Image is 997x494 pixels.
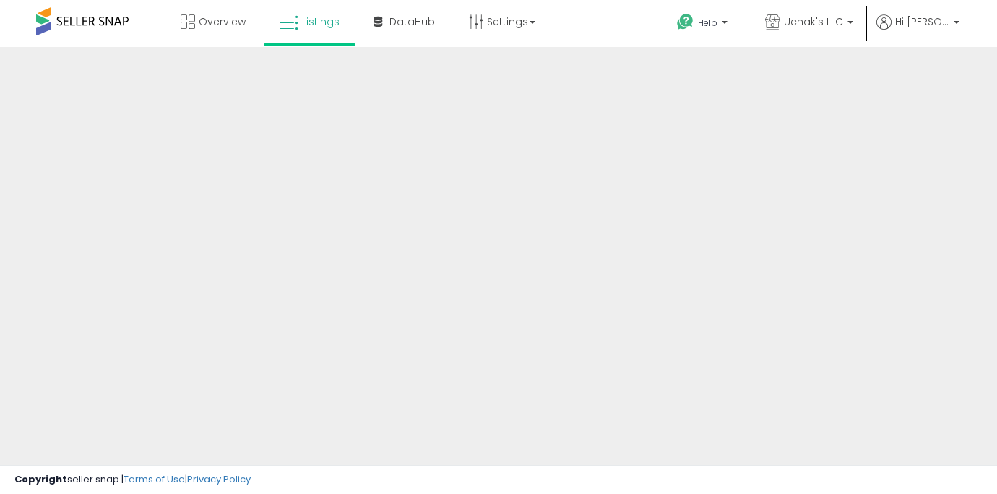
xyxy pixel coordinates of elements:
[389,14,435,29] span: DataHub
[876,14,959,47] a: Hi [PERSON_NAME]
[698,17,717,29] span: Help
[187,472,251,486] a: Privacy Policy
[895,14,949,29] span: Hi [PERSON_NAME]
[14,472,67,486] strong: Copyright
[676,13,694,31] i: Get Help
[784,14,843,29] span: Uchak's LLC
[14,473,251,487] div: seller snap | |
[124,472,185,486] a: Terms of Use
[199,14,246,29] span: Overview
[665,2,742,47] a: Help
[302,14,340,29] span: Listings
